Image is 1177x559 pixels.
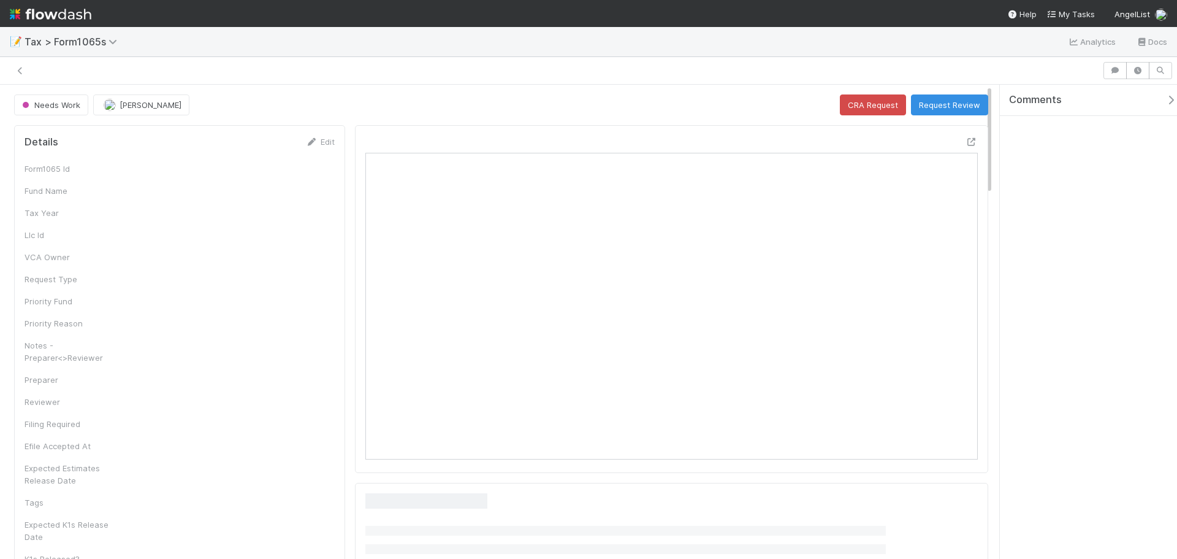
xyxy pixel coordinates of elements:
[25,136,58,148] h5: Details
[1136,34,1167,49] a: Docs
[911,94,988,115] button: Request Review
[25,339,116,364] div: Notes - Preparer<>Reviewer
[25,229,116,241] div: Llc Id
[1007,8,1037,20] div: Help
[25,519,116,543] div: Expected K1s Release Date
[10,4,91,25] img: logo-inverted-e16ddd16eac7371096b0.svg
[1114,9,1150,19] span: AngelList
[1046,8,1095,20] a: My Tasks
[25,273,116,285] div: Request Type
[25,396,116,408] div: Reviewer
[25,185,116,197] div: Fund Name
[120,100,181,110] span: [PERSON_NAME]
[1155,9,1167,21] img: avatar_d45d11ee-0024-4901-936f-9df0a9cc3b4e.png
[25,418,116,430] div: Filing Required
[25,163,116,175] div: Form1065 Id
[25,207,116,219] div: Tax Year
[25,36,123,48] span: Tax > Form1065s
[93,94,189,115] button: [PERSON_NAME]
[25,317,116,330] div: Priority Reason
[25,496,116,509] div: Tags
[840,94,906,115] button: CRA Request
[1046,9,1095,19] span: My Tasks
[1068,34,1116,49] a: Analytics
[25,462,116,487] div: Expected Estimates Release Date
[25,440,116,452] div: Efile Accepted At
[25,374,116,386] div: Preparer
[25,295,116,307] div: Priority Fund
[306,137,335,147] a: Edit
[10,36,22,47] span: 📝
[1009,94,1062,106] span: Comments
[25,251,116,263] div: VCA Owner
[104,99,116,111] img: avatar_d45d11ee-0024-4901-936f-9df0a9cc3b4e.png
